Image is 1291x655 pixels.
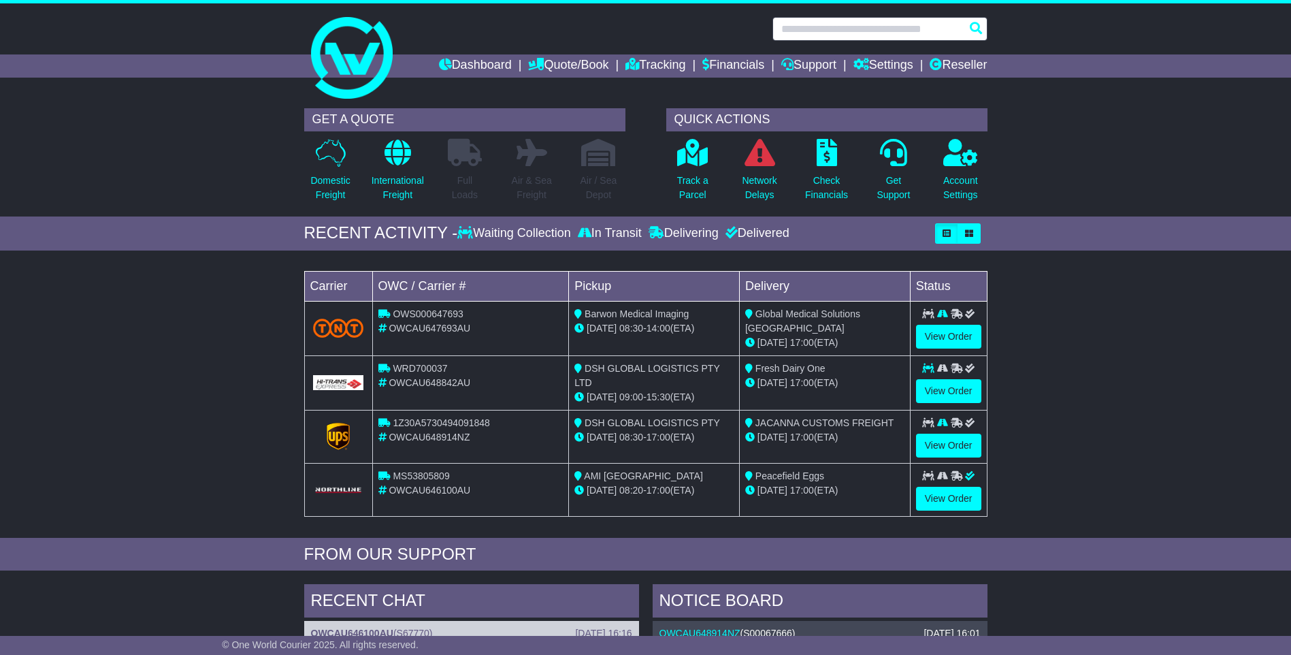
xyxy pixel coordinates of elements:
[222,639,419,650] span: © One World Courier 2025. All rights reserved.
[574,226,645,241] div: In Transit
[804,138,849,210] a: CheckFinancials
[745,336,904,350] div: (ETA)
[930,54,987,78] a: Reseller
[393,363,447,374] span: WRD700037
[916,434,981,458] a: View Order
[916,487,981,511] a: View Order
[645,226,722,241] div: Delivering
[745,308,860,334] span: Global Medical Solutions [GEOGRAPHIC_DATA]
[722,226,789,241] div: Delivered
[439,54,512,78] a: Dashboard
[327,423,350,450] img: GetCarrierServiceLogo
[512,174,552,202] p: Air & Sea Freight
[574,430,734,445] div: - (ETA)
[757,377,787,388] span: [DATE]
[741,138,777,210] a: NetworkDelays
[313,319,364,337] img: TNT_Domestic.png
[569,271,740,301] td: Pickup
[304,271,372,301] td: Carrier
[790,337,814,348] span: 17:00
[581,174,617,202] p: Air / Sea Depot
[393,308,463,319] span: OWS000647693
[304,223,458,243] div: RECENT ACTIVITY -
[757,485,787,496] span: [DATE]
[853,54,913,78] a: Settings
[755,363,826,374] span: Fresh Dairy One
[372,271,569,301] td: OWC / Carrier #
[310,174,350,202] p: Domestic Freight
[389,377,470,388] span: OWCAU648842AU
[653,584,987,621] div: NOTICE BOARD
[943,174,978,202] p: Account Settings
[781,54,836,78] a: Support
[745,376,904,390] div: (ETA)
[574,390,734,404] div: - (ETA)
[877,174,910,202] p: Get Support
[659,628,981,639] div: ( )
[755,417,894,428] span: JACANNA CUSTOMS FREIGHT
[393,417,489,428] span: 1Z30A5730494091848
[311,628,632,639] div: ( )
[584,470,703,481] span: AMI [GEOGRAPHIC_DATA]
[304,584,639,621] div: RECENT CHAT
[924,628,980,639] div: [DATE] 16:01
[876,138,911,210] a: GetSupport
[647,323,670,334] span: 14:00
[916,379,981,403] a: View Order
[647,485,670,496] span: 17:00
[755,470,824,481] span: Peacefield Eggs
[389,485,470,496] span: OWCAU646100AU
[916,325,981,349] a: View Order
[389,432,470,443] span: OWCAU648914NZ
[397,628,429,639] span: S67770
[372,174,424,202] p: International Freight
[743,628,792,639] span: S00067666
[448,174,482,202] p: Full Loads
[304,108,625,131] div: GET A QUOTE
[585,417,720,428] span: DSH GLOBAL LOGISTICS PTY
[790,377,814,388] span: 17:00
[790,432,814,443] span: 17:00
[587,392,617,402] span: [DATE]
[389,323,470,334] span: OWCAU647693AU
[619,323,643,334] span: 08:30
[790,485,814,496] span: 17:00
[647,392,670,402] span: 15:30
[304,545,987,564] div: FROM OUR SUPPORT
[574,483,734,498] div: - (ETA)
[647,432,670,443] span: 17:00
[676,138,709,210] a: Track aParcel
[587,432,617,443] span: [DATE]
[659,628,740,639] a: OWCAU648914NZ
[574,363,719,388] span: DSH GLOBAL LOGISTICS PTY LTD
[910,271,987,301] td: Status
[310,138,350,210] a: DomesticFreight
[757,337,787,348] span: [DATE]
[457,226,574,241] div: Waiting Collection
[745,430,904,445] div: (ETA)
[677,174,708,202] p: Track a Parcel
[943,138,979,210] a: AccountSettings
[739,271,910,301] td: Delivery
[575,628,632,639] div: [DATE] 16:16
[313,486,364,494] img: GetCarrierServiceLogo
[371,138,425,210] a: InternationalFreight
[587,485,617,496] span: [DATE]
[393,470,449,481] span: MS53805809
[666,108,987,131] div: QUICK ACTIONS
[311,628,393,639] a: OWCAU646100AU
[742,174,777,202] p: Network Delays
[619,392,643,402] span: 09:00
[313,375,364,390] img: GetCarrierServiceLogo
[805,174,848,202] p: Check Financials
[619,485,643,496] span: 08:20
[702,54,764,78] a: Financials
[625,54,685,78] a: Tracking
[587,323,617,334] span: [DATE]
[757,432,787,443] span: [DATE]
[585,308,689,319] span: Barwon Medical Imaging
[528,54,608,78] a: Quote/Book
[619,432,643,443] span: 08:30
[745,483,904,498] div: (ETA)
[574,321,734,336] div: - (ETA)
